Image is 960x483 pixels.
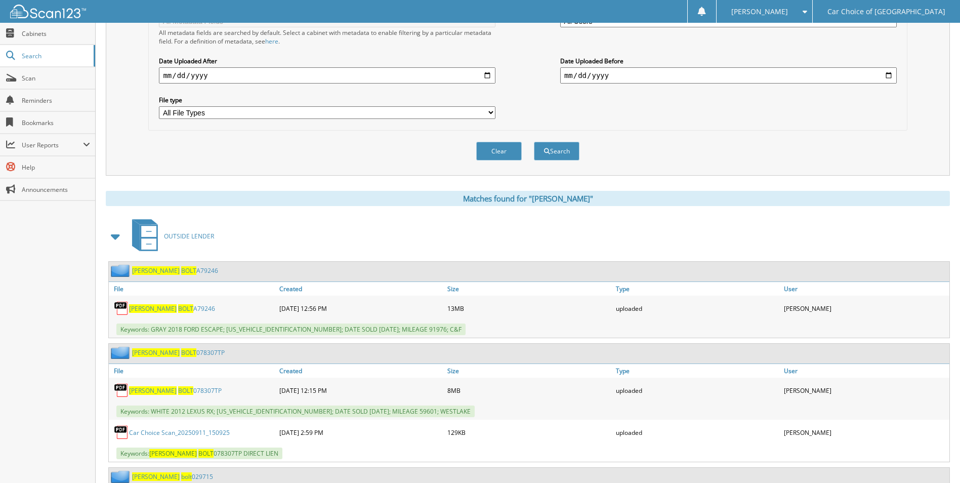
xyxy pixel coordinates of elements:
[159,57,495,65] label: Date Uploaded After
[181,266,196,275] span: BOLT
[116,448,282,459] span: Keywords: 078307TP DIRECT LIEN
[22,118,90,127] span: Bookmarks
[132,472,213,481] a: [PERSON_NAME] bolt029715
[731,9,788,15] span: [PERSON_NAME]
[22,185,90,194] span: Announcements
[445,380,613,400] div: 8MB
[114,383,129,398] img: PDF.png
[827,9,945,15] span: Car Choice of [GEOGRAPHIC_DATA]
[129,304,215,313] a: [PERSON_NAME] BOLTA79246
[909,434,960,483] iframe: Chat Widget
[129,428,230,437] a: Car Choice Scan_20250911_150925
[149,449,197,458] span: [PERSON_NAME]
[22,29,90,38] span: Cabinets
[109,364,277,378] a: File
[116,406,475,417] span: Keywords: WHITE 2012 LEXUS RX; [US_VEHICLE_IDENTIFICATION_NUMBER]; DATE SOLD [DATE]; MILEAGE 5960...
[265,37,278,46] a: here
[22,74,90,83] span: Scan
[781,282,949,296] a: User
[10,5,86,18] img: scan123-logo-white.svg
[129,304,177,313] span: [PERSON_NAME]
[613,364,781,378] a: Type
[781,364,949,378] a: User
[22,96,90,105] span: Reminders
[106,191,950,206] div: Matches found for "[PERSON_NAME]"
[132,472,180,481] span: [PERSON_NAME]
[445,422,613,442] div: 129KB
[22,163,90,172] span: Help
[22,52,89,60] span: Search
[164,232,214,240] span: OUTSIDE LENDER
[178,304,193,313] span: BOLT
[445,364,613,378] a: Size
[277,380,445,400] div: [DATE] 12:15 PM
[277,282,445,296] a: Created
[132,266,218,275] a: [PERSON_NAME] BOLTA79246
[781,422,949,442] div: [PERSON_NAME]
[116,324,466,335] span: Keywords: GRAY 2018 FORD ESCAPE; [US_VEHICLE_IDENTIFICATION_NUMBER]; DATE SOLD [DATE]; MILEAGE 91...
[476,142,522,160] button: Clear
[181,348,196,357] span: BOLT
[132,348,180,357] span: [PERSON_NAME]
[613,422,781,442] div: uploaded
[129,386,177,395] span: [PERSON_NAME]
[781,298,949,318] div: [PERSON_NAME]
[560,57,897,65] label: Date Uploaded Before
[111,470,132,483] img: folder2.png
[111,346,132,359] img: folder2.png
[534,142,579,160] button: Search
[132,266,180,275] span: [PERSON_NAME]
[132,348,225,357] a: [PERSON_NAME] BOLT078307TP
[159,28,495,46] div: All metadata fields are searched by default. Select a cabinet with metadata to enable filtering b...
[613,380,781,400] div: uploaded
[560,67,897,84] input: end
[114,425,129,440] img: PDF.png
[277,298,445,318] div: [DATE] 12:56 PM
[445,282,613,296] a: Size
[277,422,445,442] div: [DATE] 2:59 PM
[613,298,781,318] div: uploaded
[181,472,192,481] span: bolt
[129,386,222,395] a: [PERSON_NAME] BOLT078307TP
[111,264,132,277] img: folder2.png
[22,141,83,149] span: User Reports
[277,364,445,378] a: Created
[781,380,949,400] div: [PERSON_NAME]
[178,386,193,395] span: BOLT
[613,282,781,296] a: Type
[109,282,277,296] a: File
[126,216,214,256] a: OUTSIDE LENDER
[159,96,495,104] label: File type
[445,298,613,318] div: 13MB
[114,301,129,316] img: PDF.png
[198,449,214,458] span: BOLT
[159,67,495,84] input: start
